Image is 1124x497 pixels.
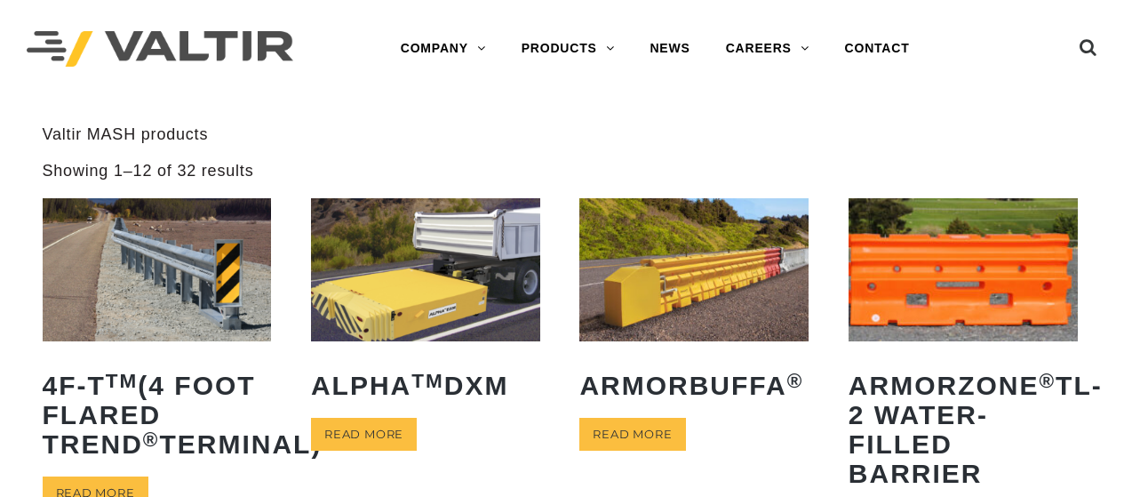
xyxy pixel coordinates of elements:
h2: ALPHA DXM [311,357,540,413]
sup: ® [1039,370,1056,392]
p: Valtir MASH products [43,124,1082,145]
a: COMPANY [383,31,504,67]
h2: 4F-T (4 Foot Flared TREND Terminal) [43,357,272,472]
img: Valtir [27,31,293,68]
p: Showing 1–12 of 32 results [43,161,254,181]
sup: TM [411,370,444,392]
sup: TM [106,370,139,392]
a: ALPHATMDXM [311,198,540,413]
a: Read more about “ALPHATM DXM” [311,418,417,451]
sup: ® [143,429,160,451]
a: NEWS [632,31,707,67]
a: PRODUCTS [504,31,633,67]
sup: ® [787,370,804,392]
a: ArmorBuffa® [579,198,809,413]
a: CONTACT [827,31,928,67]
a: 4F-TTM(4 Foot Flared TREND®Terminal) [43,198,272,472]
a: CAREERS [708,31,827,67]
a: Read more about “ArmorBuffa®” [579,418,685,451]
h2: ArmorBuffa [579,357,809,413]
